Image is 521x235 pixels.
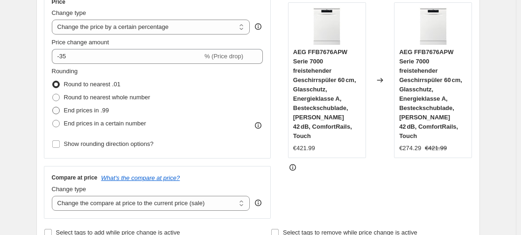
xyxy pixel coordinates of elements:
[415,7,452,45] img: 51RM5cd4CiL_80x.jpg
[52,39,109,46] span: Price change amount
[425,144,447,153] strike: €421.99
[293,144,315,153] div: €421.99
[52,186,86,193] span: Change type
[308,7,345,45] img: 51RM5cd4CiL_80x.jpg
[52,9,86,16] span: Change type
[399,48,462,139] span: AEG FFB7676APW Serie 7000 freistehender Geschirrspüler 60 cm, Glasschutz, Energieklasse A, Bestec...
[253,198,263,207] div: help
[64,120,146,127] span: End prices in a certain number
[253,22,263,31] div: help
[293,48,356,139] span: AEG FFB7676APW Serie 7000 freistehender Geschirrspüler 60 cm, Glasschutz, Energieklasse A, Bestec...
[101,174,180,181] button: What's the compare at price?
[52,174,98,181] h3: Compare at price
[399,144,421,153] div: €274.29
[52,68,78,75] span: Rounding
[204,53,243,60] span: % (Price drop)
[64,140,154,147] span: Show rounding direction options?
[52,49,203,64] input: -15
[64,107,109,114] span: End prices in .99
[64,81,120,88] span: Round to nearest .01
[64,94,150,101] span: Round to nearest whole number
